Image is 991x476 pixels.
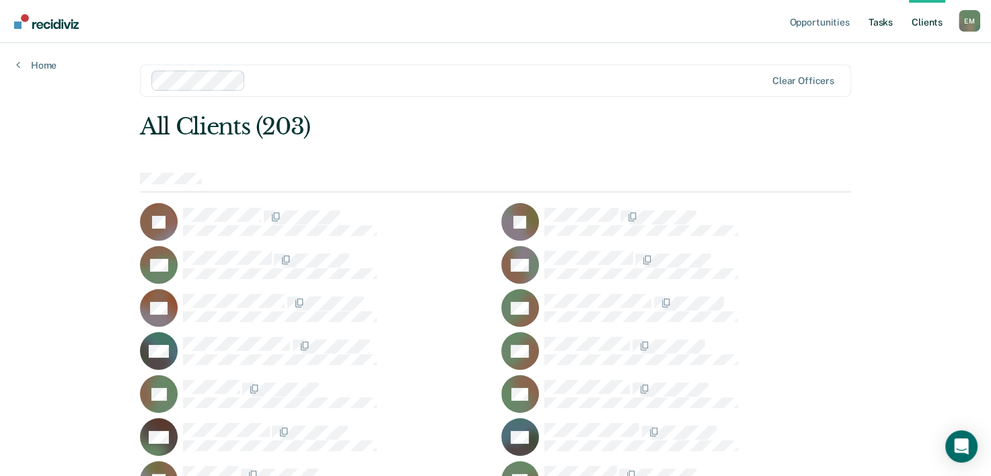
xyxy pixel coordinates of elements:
[16,59,57,71] a: Home
[140,113,708,141] div: All Clients (203)
[959,10,980,32] div: E M
[959,10,980,32] button: Profile dropdown button
[772,75,834,87] div: Clear officers
[14,14,79,29] img: Recidiviz
[945,430,978,463] div: Open Intercom Messenger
